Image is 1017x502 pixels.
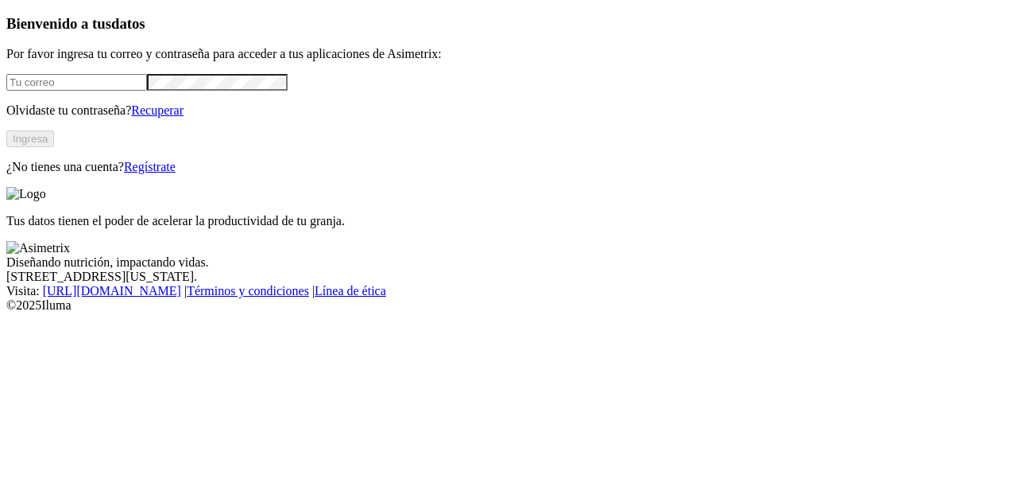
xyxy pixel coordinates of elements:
a: Recuperar [131,103,184,117]
p: Tus datos tienen el poder de acelerar la productividad de tu granja. [6,214,1011,228]
input: Tu correo [6,74,147,91]
p: Por favor ingresa tu correo y contraseña para acceder a tus aplicaciones de Asimetrix: [6,47,1011,61]
a: Regístrate [124,160,176,173]
div: Diseñando nutrición, impactando vidas. [6,255,1011,270]
span: datos [111,15,145,32]
div: [STREET_ADDRESS][US_STATE]. [6,270,1011,284]
div: Visita : | | [6,284,1011,298]
a: Línea de ética [315,284,386,298]
p: ¿No tienes una cuenta? [6,160,1011,174]
a: [URL][DOMAIN_NAME] [43,284,181,298]
a: Términos y condiciones [187,284,309,298]
p: Olvidaste tu contraseña? [6,103,1011,118]
img: Logo [6,187,46,201]
div: © 2025 Iluma [6,298,1011,313]
button: Ingresa [6,130,54,147]
h3: Bienvenido a tus [6,15,1011,33]
img: Asimetrix [6,241,70,255]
